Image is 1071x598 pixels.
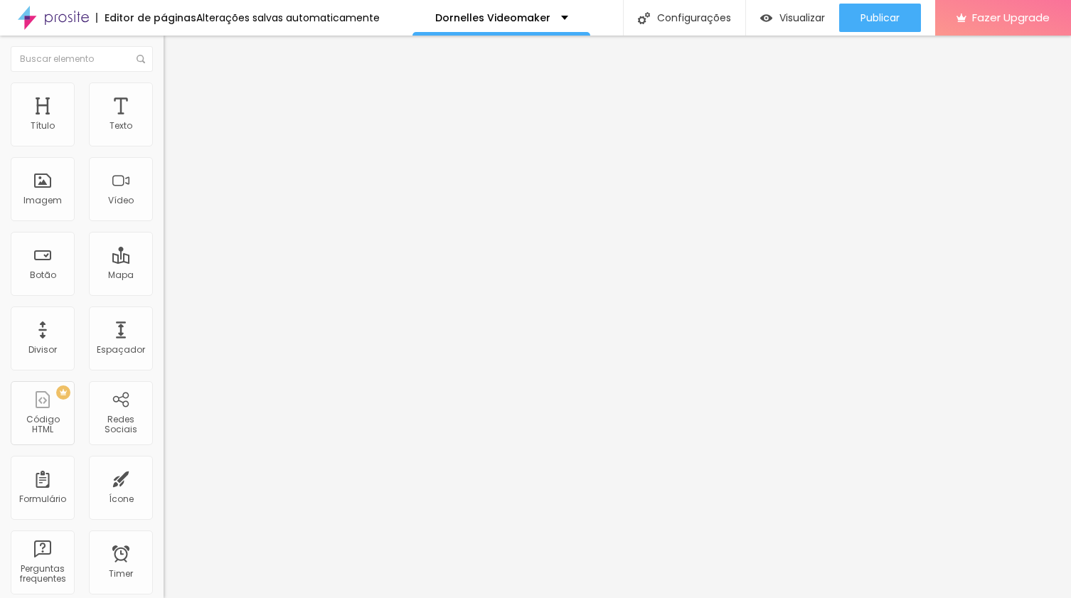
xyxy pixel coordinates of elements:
div: Texto [110,121,132,131]
span: Fazer Upgrade [972,11,1050,23]
div: Título [31,121,55,131]
div: Divisor [28,345,57,355]
div: Espaçador [97,345,145,355]
input: Buscar elemento [11,46,153,72]
div: Mapa [108,270,134,280]
div: Imagem [23,196,62,205]
img: Icone [137,55,145,63]
iframe: Editor [164,36,1071,598]
div: Formulário [19,494,66,504]
div: Código HTML [14,415,70,435]
button: Visualizar [746,4,839,32]
div: Redes Sociais [92,415,149,435]
span: Visualizar [779,12,825,23]
div: Perguntas frequentes [14,564,70,584]
p: Dornelles Videomaker [435,13,550,23]
img: Icone [638,12,650,24]
div: Alterações salvas automaticamente [196,13,380,23]
button: Publicar [839,4,921,32]
div: Botão [30,270,56,280]
img: view-1.svg [760,12,772,24]
span: Publicar [860,12,900,23]
div: Timer [109,569,133,579]
div: Editor de páginas [96,13,196,23]
div: Vídeo [108,196,134,205]
div: Ícone [109,494,134,504]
